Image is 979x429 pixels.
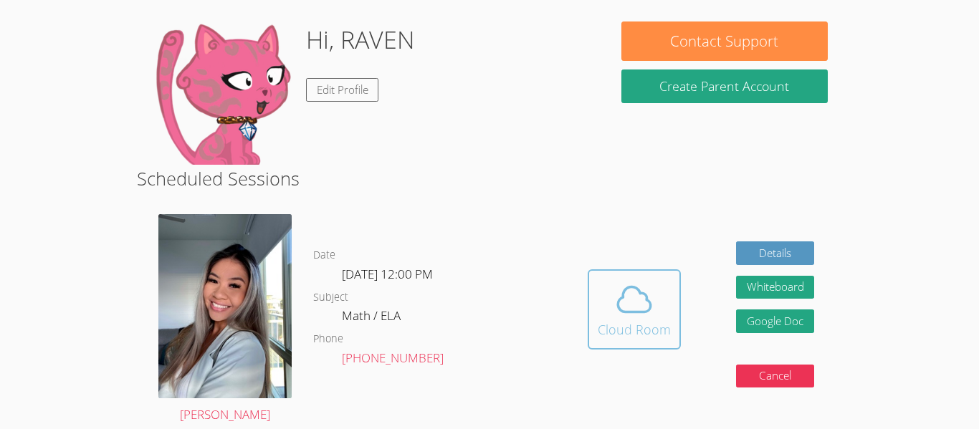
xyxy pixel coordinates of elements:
button: Whiteboard [736,276,815,299]
h2: Scheduled Sessions [137,165,842,192]
a: Details [736,241,815,265]
button: Cancel [736,365,815,388]
dt: Phone [313,330,343,348]
dt: Date [313,246,335,264]
a: Google Doc [736,309,815,333]
h1: Hi, RAVEN [306,21,415,58]
button: Create Parent Account [621,69,828,103]
img: avatar.png [158,214,292,398]
img: default.png [151,21,295,165]
a: [PERSON_NAME] [158,214,292,425]
a: [PHONE_NUMBER] [342,350,444,366]
button: Contact Support [621,21,828,61]
dt: Subject [313,289,348,307]
div: Cloud Room [598,319,671,339]
button: Cloud Room [588,269,681,350]
span: [DATE] 12:00 PM [342,266,433,282]
dd: Math / ELA [342,306,403,330]
a: Edit Profile [306,78,379,102]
